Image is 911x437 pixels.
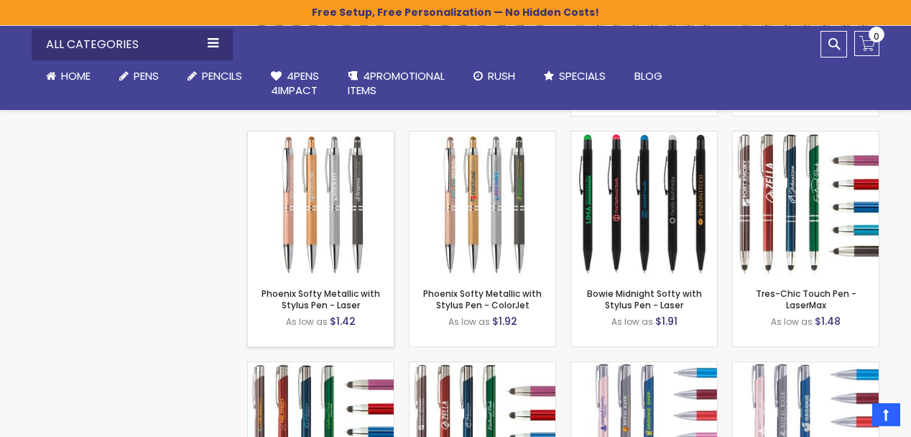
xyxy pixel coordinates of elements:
[559,68,606,83] span: Specials
[792,398,911,437] iframe: Google Customer Reviews
[248,131,394,143] a: Phoenix Softy Metallic with Stylus Pen - Laser
[874,29,879,43] span: 0
[733,131,879,143] a: Tres-Chic Touch Pen - LaserMax
[248,362,394,374] a: Tres-Chic Touch Pen - ColorJet
[61,68,91,83] span: Home
[459,60,530,92] a: Rush
[611,316,653,328] span: As low as
[448,316,490,328] span: As low as
[286,316,328,328] span: As low as
[330,314,356,328] span: $1.42
[571,132,717,277] img: Bowie Midnight Softy with Stylus Pen - Laser
[32,29,233,60] div: All Categories
[771,316,813,328] span: As low as
[655,314,678,328] span: $1.91
[410,362,555,374] a: Tres-Chic Touch Pen - Standard Laser
[587,287,702,311] a: Bowie Midnight Softy with Stylus Pen - Laser
[248,132,394,277] img: Phoenix Softy Metallic with Stylus Pen - Laser
[348,68,445,98] span: 4PROMOTIONAL ITEMS
[733,362,879,374] a: Matte Tres-Chic Pen - LaserMax
[410,132,555,277] img: Phoenix Softy Metallic with Stylus Pen - ColorJet
[620,60,677,92] a: Blog
[32,60,105,92] a: Home
[333,60,459,107] a: 4PROMOTIONALITEMS
[488,68,515,83] span: Rush
[492,314,517,328] span: $1.92
[410,131,555,143] a: Phoenix Softy Metallic with Stylus Pen - ColorJet
[634,68,662,83] span: Blog
[854,31,879,56] a: 0
[262,287,380,311] a: Phoenix Softy Metallic with Stylus Pen - Laser
[756,287,856,311] a: Tres-Chic Touch Pen - LaserMax
[105,60,173,92] a: Pens
[815,314,841,328] span: $1.48
[202,68,242,83] span: Pencils
[530,60,620,92] a: Specials
[134,68,159,83] span: Pens
[271,68,319,98] span: 4Pens 4impact
[256,60,333,107] a: 4Pens4impact
[423,287,542,311] a: Phoenix Softy Metallic with Stylus Pen - ColorJet
[571,362,717,374] a: Matte Tres-Chic Pen - ColorJet
[571,131,717,143] a: Bowie Midnight Softy with Stylus Pen - Laser
[173,60,256,92] a: Pencils
[733,132,879,277] img: Tres-Chic Touch Pen - LaserMax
